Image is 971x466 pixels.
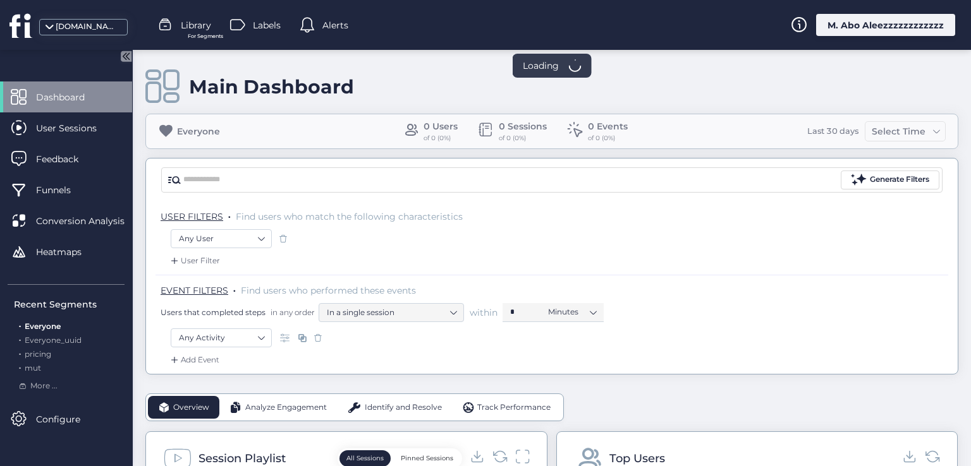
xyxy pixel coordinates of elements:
[19,319,21,331] span: .
[36,245,101,259] span: Heatmaps
[841,170,939,189] button: Generate Filters
[236,211,463,222] span: Find users who match the following characteristics
[161,285,228,296] span: EVENT FILTERS
[253,18,281,32] span: Labels
[173,402,209,414] span: Overview
[548,302,596,321] nz-select-item: Minutes
[179,328,264,347] nz-select-item: Any Activity
[168,254,220,267] div: User Filter
[241,285,416,296] span: Find users who performed these events
[161,307,266,318] span: Users that completed steps
[188,32,223,40] span: For Segments
[523,59,559,73] span: Loading
[181,18,211,32] span: Library
[870,174,929,186] div: Generate Filters
[36,90,104,104] span: Dashboard
[477,402,551,414] span: Track Performance
[322,18,348,32] span: Alerts
[19,347,21,359] span: .
[189,75,354,99] div: Main Dashboard
[36,152,97,166] span: Feedback
[14,297,125,311] div: Recent Segments
[25,363,41,373] span: mut
[56,21,119,33] div: [DOMAIN_NAME]
[19,333,21,345] span: .
[168,354,219,366] div: Add Event
[228,208,231,221] span: .
[30,380,58,392] span: More ...
[161,211,223,222] span: USER FILTERS
[25,349,51,359] span: pricing
[36,412,99,426] span: Configure
[327,303,456,322] nz-select-item: In a single session
[365,402,442,414] span: Identify and Resolve
[816,14,955,36] div: M. Abo Aleezzzzzzzzzzzz
[19,361,21,373] span: .
[25,335,82,345] span: Everyone_uuid
[36,183,90,197] span: Funnels
[233,282,236,295] span: .
[470,306,498,319] span: within
[36,121,116,135] span: User Sessions
[245,402,327,414] span: Analyze Engagement
[25,321,61,331] span: Everyone
[36,214,144,228] span: Conversion Analysis
[179,229,264,248] nz-select-item: Any User
[268,307,315,318] span: in any order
